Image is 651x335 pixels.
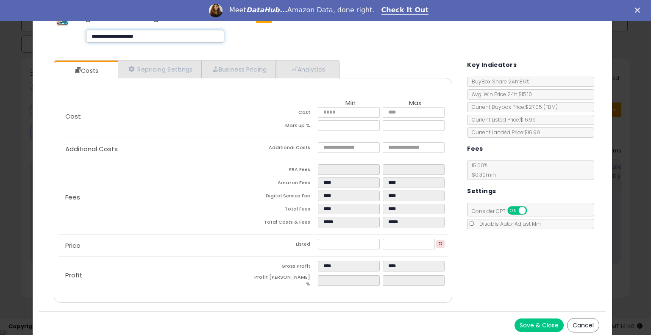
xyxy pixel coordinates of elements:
[526,207,540,214] span: OFF
[253,261,318,274] td: Gross Profit
[467,91,532,98] span: Avg. Win Price 24h: $15.10
[467,60,517,70] h5: Key Indicators
[467,162,496,178] span: 15.00 %
[467,78,529,85] span: BuyBox Share 24h: 86%
[253,164,318,177] td: FBA Fees
[58,113,253,120] p: Cost
[253,191,318,204] td: Digital Service Fee
[467,186,496,197] h5: Settings
[253,239,318,252] td: Listed
[508,207,519,214] span: ON
[381,6,429,15] a: Check It Out
[467,116,536,123] span: Current Listed Price: $16.99
[467,144,483,154] h5: Fees
[543,103,558,111] span: ( FBM )
[253,142,318,155] td: Additional Costs
[253,274,318,290] td: Profit [PERSON_NAME] %
[253,120,318,133] td: Mark up %
[567,318,599,332] button: Cancel
[58,146,253,152] p: Additional Costs
[467,208,538,215] span: Consider CPT:
[58,194,253,201] p: Fees
[635,8,643,13] div: Close
[525,103,558,111] span: $27.05
[202,61,276,78] a: Business Pricing
[467,103,558,111] span: Current Buybox Price:
[229,6,375,14] div: Meet Amazon Data, done right.
[467,171,496,178] span: $0.30 min
[58,272,253,279] p: Profit
[515,318,564,332] button: Save & Close
[246,6,287,14] i: DataHub...
[58,242,253,249] p: Price
[276,61,339,78] a: Analytics
[318,100,383,107] th: Min
[253,177,318,191] td: Amazon Fees
[467,129,540,136] span: Current Landed Price: $16.99
[383,100,448,107] th: Max
[475,220,541,227] span: Disable Auto-Adjust Min
[118,61,202,78] a: Repricing Settings
[253,217,318,230] td: Total Costs & Fees
[209,4,223,17] img: Profile image for Georgie
[54,62,117,79] a: Costs
[253,107,318,120] td: Cost
[253,204,318,217] td: Total Fees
